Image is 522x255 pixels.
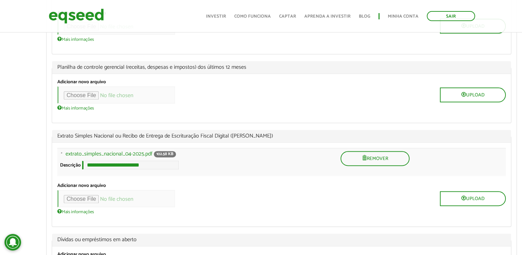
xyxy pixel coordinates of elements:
[427,11,475,21] a: Sair
[57,65,506,70] span: Planilha de controle gerencial (receitas, despesas e impostos) dos últimos 12 meses
[57,183,106,188] label: Adicionar novo arquivo
[234,14,271,19] a: Como funciona
[60,163,81,168] label: Descrição
[440,87,506,102] button: Upload
[388,14,418,19] a: Minha conta
[66,151,152,157] a: extrato_simples_nacional_04-2025.pdf
[279,14,296,19] a: Captar
[154,151,176,157] span: 102.58 KB
[206,14,226,19] a: Investir
[57,80,106,85] label: Adicionar novo arquivo
[304,14,351,19] a: Aprenda a investir
[57,133,506,139] span: Extrato Simples Nacional ou Recibo de Entrega de Escrituração Fiscal Digital ([PERSON_NAME])
[57,36,94,42] a: Mais informações
[341,151,410,166] button: Remover
[57,237,506,243] span: Dívidas ou empréstimos em aberto
[49,7,104,25] img: EqSeed
[359,14,370,19] a: Blog
[57,105,94,111] a: Mais informações
[57,209,94,214] a: Mais informações
[55,151,66,160] a: Arraste para reordenar
[440,191,506,206] button: Upload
